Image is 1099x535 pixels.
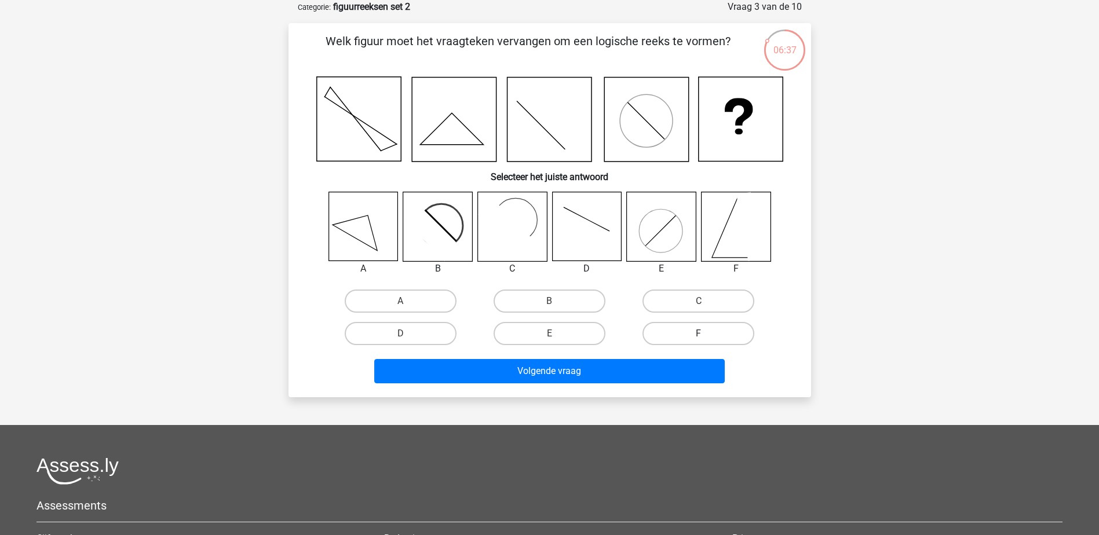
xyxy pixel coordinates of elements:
label: C [642,290,754,313]
div: C [469,262,556,276]
p: Welk figuur moet het vraagteken vervangen om een logische reeks te vormen? [307,32,749,67]
label: A [345,290,457,313]
label: B [494,290,605,313]
div: A [320,262,407,276]
strong: figuurreeksen set 2 [333,1,410,12]
div: E [618,262,705,276]
h5: Assessments [36,499,1063,512]
button: Volgende vraag [374,359,725,383]
small: Categorie: [298,3,331,12]
div: 06:37 [763,28,806,57]
label: E [494,322,605,345]
div: B [394,262,481,276]
div: D [543,262,631,276]
label: D [345,322,457,345]
h6: Selecteer het juiste antwoord [307,162,793,182]
div: F [692,262,780,276]
label: F [642,322,754,345]
img: Assessly logo [36,457,119,485]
